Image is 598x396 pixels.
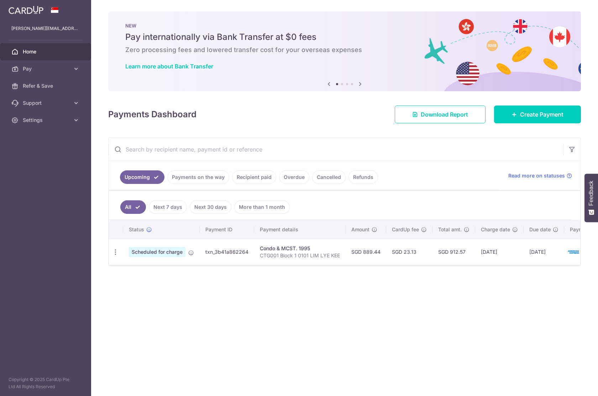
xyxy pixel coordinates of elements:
input: Search by recipient name, payment id or reference [109,138,563,161]
button: Feedback - Show survey [584,174,598,222]
img: Bank transfer banner [108,11,581,91]
div: Condo & MCST. 1995 [260,245,340,252]
span: Feedback [588,181,594,206]
p: CTG001 Block 1 0101 LIM LYE KEE [260,252,340,259]
span: Due date [529,226,551,233]
h4: Payments Dashboard [108,108,196,121]
a: Read more on statuses [508,172,572,179]
span: Home [23,48,70,55]
td: [DATE] [524,239,564,265]
h6: Zero processing fees and lowered transfer cost for your overseas expenses [125,46,564,54]
span: Charge date [481,226,510,233]
span: CardUp fee [392,226,419,233]
a: Upcoming [120,170,164,184]
span: Pay [23,65,70,72]
th: Payment ID [200,220,254,239]
span: Download Report [421,110,468,119]
a: Cancelled [312,170,346,184]
span: Create Payment [520,110,563,119]
span: Scheduled for charge [129,247,185,257]
span: Refer & Save [23,82,70,89]
td: [DATE] [475,239,524,265]
img: CardUp [9,6,43,14]
a: Download Report [395,106,486,123]
td: txn_3b41a862264 [200,239,254,265]
th: Payment details [254,220,346,239]
span: Amount [351,226,369,233]
a: More than 1 month [234,200,290,214]
a: Next 7 days [149,200,187,214]
span: Status [129,226,144,233]
a: Learn more about Bank Transfer [125,63,213,70]
a: All [120,200,146,214]
a: Refunds [348,170,378,184]
a: Payments on the way [167,170,229,184]
span: Support [23,99,70,107]
span: Total amt. [438,226,462,233]
td: SGD 23.13 [386,239,432,265]
a: Recipient paid [232,170,276,184]
td: SGD 889.44 [346,239,386,265]
img: Bank Card [566,248,581,256]
h5: Pay internationally via Bank Transfer at $0 fees [125,31,564,43]
span: Settings [23,117,70,124]
p: NEW [125,23,564,29]
a: Next 30 days [190,200,231,214]
span: Read more on statuses [508,172,565,179]
a: Create Payment [494,106,581,123]
a: Overdue [279,170,309,184]
p: [PERSON_NAME][EMAIL_ADDRESS][DOMAIN_NAME] [11,25,80,32]
td: SGD 912.57 [432,239,475,265]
